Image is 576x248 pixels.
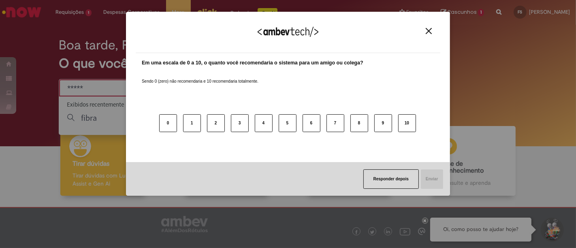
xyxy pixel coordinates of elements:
[398,114,416,132] button: 10
[303,114,320,132] button: 6
[374,114,392,132] button: 9
[231,114,249,132] button: 3
[142,59,363,67] label: Em uma escala de 0 a 10, o quanto você recomendaria o sistema para um amigo ou colega?
[159,114,177,132] button: 0
[363,169,419,189] button: Responder depois
[426,28,432,34] img: Close
[350,114,368,132] button: 8
[183,114,201,132] button: 1
[142,69,258,84] label: Sendo 0 (zero) não recomendaria e 10 recomendaria totalmente.
[326,114,344,132] button: 7
[255,114,273,132] button: 4
[258,27,318,37] img: Logo Ambevtech
[207,114,225,132] button: 2
[423,28,434,34] button: Close
[279,114,297,132] button: 5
